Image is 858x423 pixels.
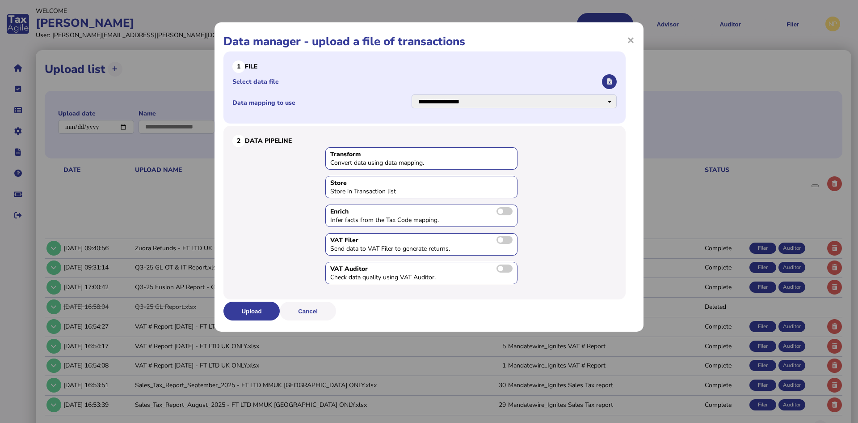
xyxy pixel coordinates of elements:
[330,187,464,196] div: Store in Transaction list
[330,265,513,273] div: VAT Auditor
[330,179,513,187] div: Store
[232,77,601,86] label: Select data file
[496,236,513,244] label: Send transactions to VAT Filer
[330,244,464,253] div: Send data to VAT Filer to generate returns.
[330,216,464,224] div: Infer facts from the Tax Code mapping.
[232,60,617,73] h3: File
[325,262,517,284] div: Toggle to send data to VAT Auditor
[232,135,245,147] div: 2
[602,74,617,89] button: Select an Excel file to upload
[330,273,464,282] div: Check data quality using VAT Auditor.
[330,158,464,167] div: Convert data using data mapping.
[232,135,617,147] h3: Data Pipeline
[330,207,513,216] div: Enrich
[496,207,513,215] label: Toggle to enable data enrichment
[330,236,513,244] div: VAT Filer
[330,150,513,158] div: Transform
[232,98,411,107] label: Data mapping to use
[223,302,280,320] button: Upload
[627,31,635,48] span: ×
[232,60,245,73] div: 1
[496,265,513,273] label: Send transactions to VAT Auditor
[223,34,635,49] h1: Data manager - upload a file of transactions
[325,233,517,256] div: Toggle to send data to VAT Filer
[280,302,336,320] button: Cancel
